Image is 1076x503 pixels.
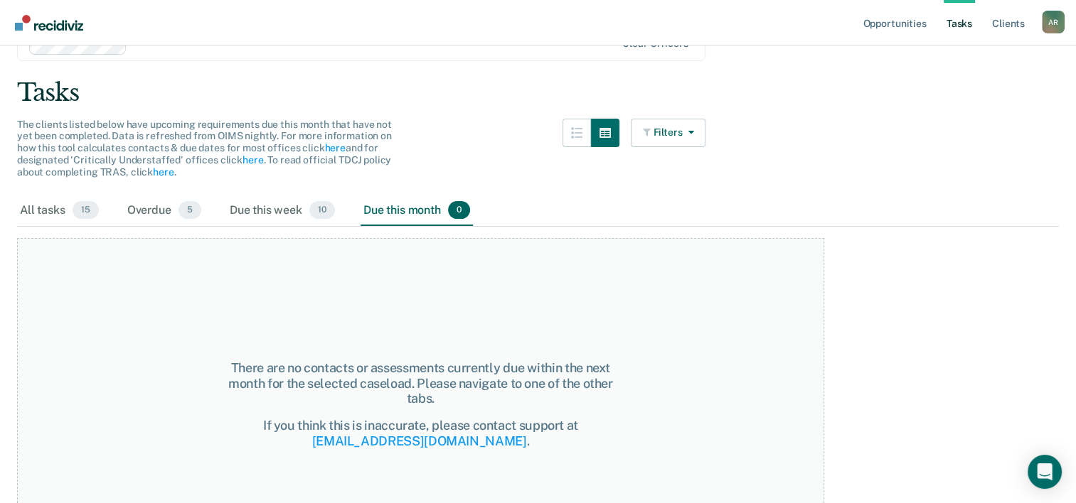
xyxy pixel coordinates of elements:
div: A R [1042,11,1065,33]
div: Open Intercom Messenger [1028,455,1062,489]
button: Filters [631,119,706,147]
div: All tasks15 [17,195,102,227]
span: 15 [73,201,99,220]
span: The clients listed below have upcoming requirements due this month that have not yet been complet... [17,119,392,178]
div: Due this week10 [227,195,338,227]
a: [EMAIL_ADDRESS][DOMAIN_NAME] [312,433,527,448]
div: There are no contacts or assessments currently due within the next month for the selected caseloa... [219,360,622,406]
img: Recidiviz [15,15,83,31]
div: If you think this is inaccurate, please contact support at . [219,418,622,448]
span: 5 [179,201,201,220]
button: Profile dropdown button [1042,11,1065,33]
div: Due this month0 [361,195,473,227]
a: here [243,154,263,166]
div: Tasks [17,78,1059,107]
a: here [153,166,174,178]
span: 10 [309,201,335,220]
span: 0 [448,201,470,220]
a: here [324,142,345,153]
div: Overdue5 [124,195,204,227]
